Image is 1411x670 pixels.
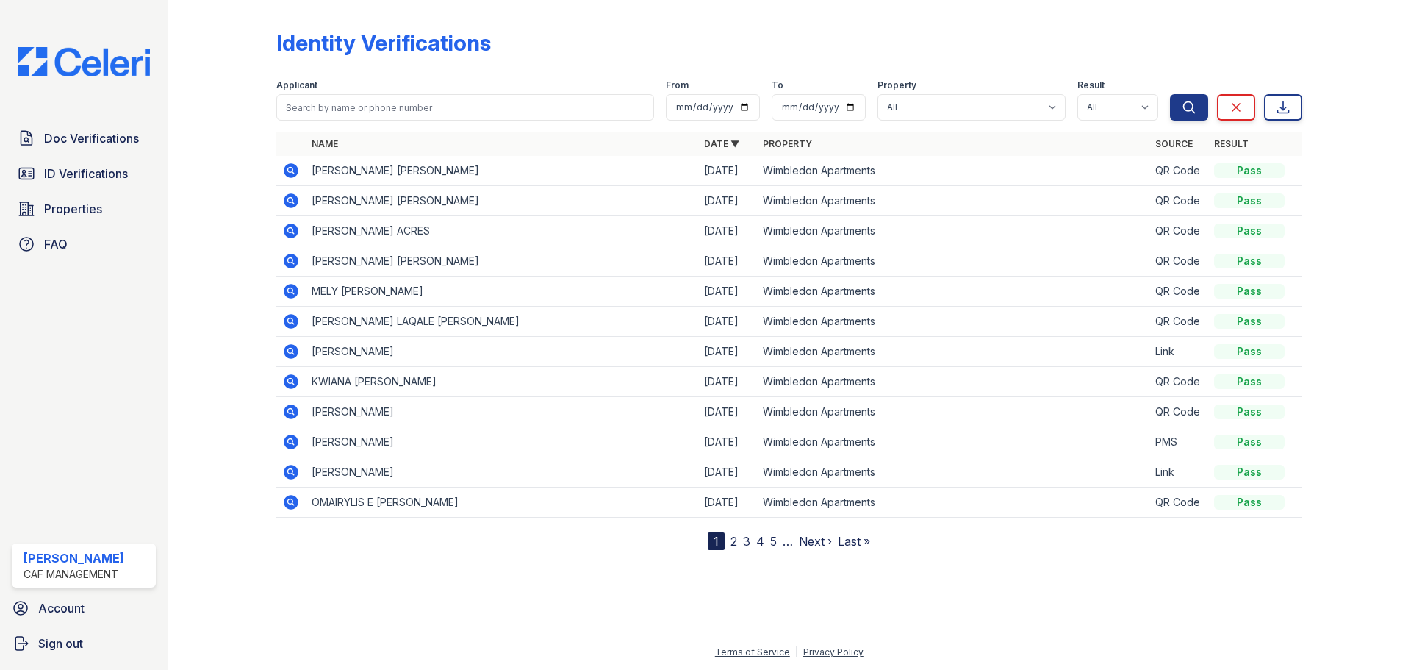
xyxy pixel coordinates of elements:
[757,277,1149,307] td: Wimbledon Apartments
[1214,405,1285,419] div: Pass
[698,307,757,337] td: [DATE]
[306,246,698,277] td: [PERSON_NAME] [PERSON_NAME]
[12,194,156,224] a: Properties
[306,427,698,457] td: [PERSON_NAME]
[12,124,156,153] a: Doc Verifications
[1149,397,1208,427] td: QR Code
[1214,495,1285,510] div: Pass
[757,427,1149,457] td: Wimbledon Apartments
[698,367,757,397] td: [DATE]
[44,200,102,218] span: Properties
[666,79,689,91] label: From
[698,488,757,518] td: [DATE]
[1214,138,1249,149] a: Result
[1149,156,1208,186] td: QR Code
[276,79,317,91] label: Applicant
[1149,246,1208,277] td: QR Code
[803,646,864,657] a: Privacy Policy
[6,594,162,623] a: Account
[1077,79,1105,91] label: Result
[306,216,698,246] td: [PERSON_NAME] ACRES
[757,457,1149,488] td: Wimbledon Apartments
[1149,277,1208,307] td: QR Code
[306,307,698,337] td: [PERSON_NAME] LAQALE [PERSON_NAME]
[12,159,156,188] a: ID Verifications
[1149,457,1208,488] td: Link
[1214,314,1285,329] div: Pass
[6,629,162,658] a: Sign out
[1214,163,1285,178] div: Pass
[1214,374,1285,389] div: Pass
[306,488,698,518] td: OMAIRYLIS E [PERSON_NAME]
[757,186,1149,216] td: Wimbledon Apartments
[44,235,68,253] span: FAQ
[743,534,750,549] a: 3
[783,532,793,550] span: …
[698,337,757,367] td: [DATE]
[24,549,124,567] div: [PERSON_NAME]
[698,246,757,277] td: [DATE]
[276,29,491,56] div: Identity Verifications
[698,277,757,307] td: [DATE]
[1149,367,1208,397] td: QR Code
[1214,193,1285,208] div: Pass
[795,646,798,657] div: |
[698,216,757,246] td: [DATE]
[1214,465,1285,480] div: Pass
[1214,435,1285,449] div: Pass
[1149,337,1208,367] td: Link
[698,457,757,488] td: [DATE]
[757,216,1149,246] td: Wimbledon Apartments
[38,599,85,617] span: Account
[44,165,128,182] span: ID Verifications
[763,138,812,149] a: Property
[1349,611,1396,655] iframe: chat widget
[757,156,1149,186] td: Wimbledon Apartments
[730,534,737,549] a: 2
[6,47,162,76] img: CE_Logo_Blue-a8612792a0a2168367f1c8372b55b34899dd931a85d93a1a3d3e32e68fde9ad4.png
[306,457,698,488] td: [PERSON_NAME]
[770,534,777,549] a: 5
[1214,284,1285,299] div: Pass
[1214,254,1285,268] div: Pass
[698,156,757,186] td: [DATE]
[306,367,698,397] td: KWIANA [PERSON_NAME]
[1149,216,1208,246] td: QR Code
[276,94,654,121] input: Search by name or phone number
[704,138,739,149] a: Date ▼
[757,397,1149,427] td: Wimbledon Apartments
[715,646,790,657] a: Terms of Service
[799,534,832,549] a: Next ›
[1149,427,1208,457] td: PMS
[1214,344,1285,359] div: Pass
[44,129,139,147] span: Doc Verifications
[756,534,764,549] a: 4
[838,534,870,549] a: Last »
[698,397,757,427] td: [DATE]
[757,246,1149,277] td: Wimbledon Apartments
[312,138,338,149] a: Name
[1214,224,1285,238] div: Pass
[306,156,698,186] td: [PERSON_NAME] [PERSON_NAME]
[1149,488,1208,518] td: QR Code
[877,79,916,91] label: Property
[38,635,83,652] span: Sign out
[1149,186,1208,216] td: QR Code
[24,567,124,582] div: CAF Management
[306,397,698,427] td: [PERSON_NAME]
[1149,307,1208,337] td: QR Code
[772,79,783,91] label: To
[12,229,156,259] a: FAQ
[1155,138,1193,149] a: Source
[306,277,698,307] td: MELY [PERSON_NAME]
[306,337,698,367] td: [PERSON_NAME]
[757,367,1149,397] td: Wimbledon Apartments
[698,186,757,216] td: [DATE]
[757,307,1149,337] td: Wimbledon Apartments
[698,427,757,457] td: [DATE]
[757,337,1149,367] td: Wimbledon Apartments
[708,532,725,550] div: 1
[306,186,698,216] td: [PERSON_NAME] [PERSON_NAME]
[757,488,1149,518] td: Wimbledon Apartments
